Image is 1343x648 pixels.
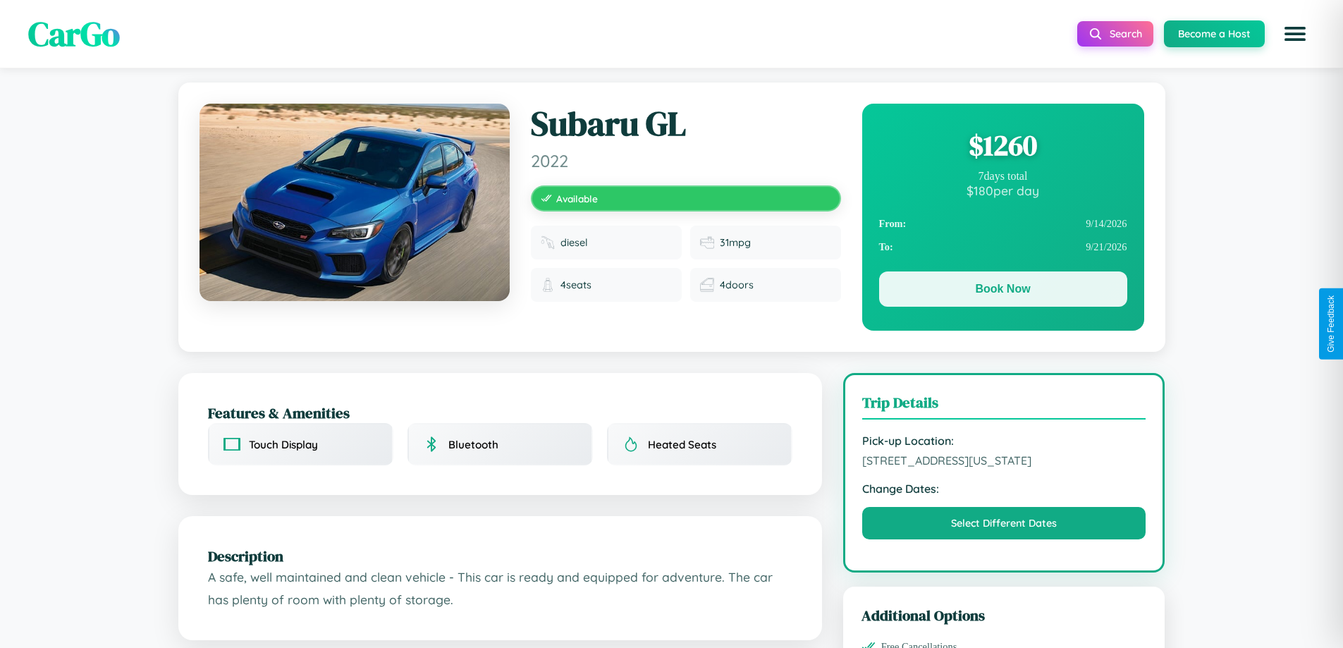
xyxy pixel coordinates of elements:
strong: From: [879,218,907,230]
div: $ 1260 [879,126,1127,164]
button: Select Different Dates [862,507,1146,539]
h2: Features & Amenities [208,403,792,423]
button: Become a Host [1164,20,1265,47]
div: 9 / 14 / 2026 [879,212,1127,236]
strong: To: [879,241,893,253]
strong: Pick-up Location: [862,434,1146,448]
img: Fuel type [541,236,555,250]
span: Touch Display [249,438,318,451]
span: [STREET_ADDRESS][US_STATE] [862,453,1146,467]
span: 4 seats [560,279,591,291]
span: CarGo [28,11,120,57]
div: $ 180 per day [879,183,1127,198]
strong: Change Dates: [862,482,1146,496]
img: Doors [700,278,714,292]
h3: Trip Details [862,392,1146,420]
div: Give Feedback [1326,295,1336,353]
h2: Description [208,546,792,566]
h3: Additional Options [861,605,1147,625]
img: Seats [541,278,555,292]
span: diesel [560,236,588,249]
button: Search [1077,21,1153,47]
span: Search [1110,27,1142,40]
span: 31 mpg [720,236,751,249]
span: Heated Seats [648,438,716,451]
h1: Subaru GL [531,104,841,145]
div: 9 / 21 / 2026 [879,236,1127,259]
img: Subaru GL 2022 [200,104,510,301]
div: 7 days total [879,170,1127,183]
span: Bluetooth [448,438,498,451]
button: Open menu [1275,14,1315,54]
span: 4 doors [720,279,754,291]
button: Book Now [879,271,1127,307]
img: Fuel efficiency [700,236,714,250]
span: Available [556,192,598,204]
p: A safe, well maintained and clean vehicle - This car is ready and equipped for adventure. The car... [208,566,792,611]
span: 2022 [531,150,841,171]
